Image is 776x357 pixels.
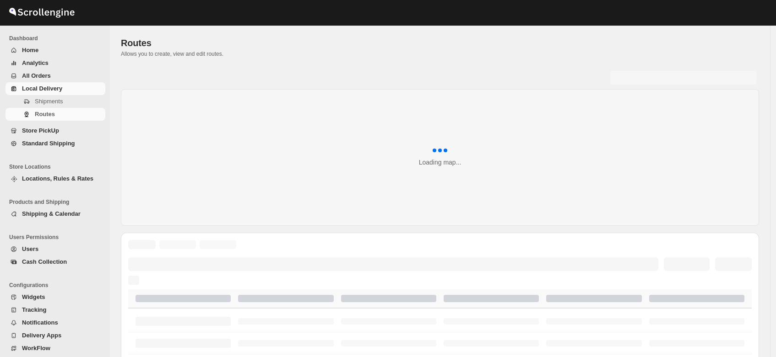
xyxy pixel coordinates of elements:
span: Widgets [22,293,45,300]
span: Locations, Rules & Rates [22,175,93,182]
button: WorkFlow [5,342,105,355]
span: All Orders [22,72,51,79]
span: Analytics [22,59,49,66]
span: Users [22,245,38,252]
button: Users [5,243,105,256]
button: All Orders [5,69,105,82]
span: Tracking [22,306,46,313]
span: Notifications [22,319,58,326]
span: Store Locations [9,163,105,171]
button: Home [5,44,105,57]
span: WorkFlow [22,345,50,352]
button: Cash Collection [5,256,105,268]
span: Cash Collection [22,258,67,265]
span: Routes [121,38,152,48]
button: Shipments [5,95,105,108]
span: Shipments [35,98,63,105]
span: Delivery Apps [22,332,61,339]
button: Shipping & Calendar [5,208,105,220]
span: Standard Shipping [22,140,75,147]
span: Dashboard [9,35,105,42]
button: Notifications [5,316,105,329]
div: Loading map... [419,158,461,167]
button: Widgets [5,291,105,304]
button: Analytics [5,57,105,69]
span: Shipping & Calendar [22,210,81,217]
span: Routes [35,111,55,117]
span: Products and Shipping [9,198,105,206]
span: Store PickUp [22,127,59,134]
button: Delivery Apps [5,329,105,342]
p: Allows you to create, view and edit routes. [121,50,759,58]
span: Configurations [9,282,105,289]
span: Home [22,47,38,53]
button: Tracking [5,304,105,316]
button: Locations, Rules & Rates [5,172,105,185]
span: Users Permissions [9,234,105,241]
span: Local Delivery [22,85,62,92]
button: Routes [5,108,105,121]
